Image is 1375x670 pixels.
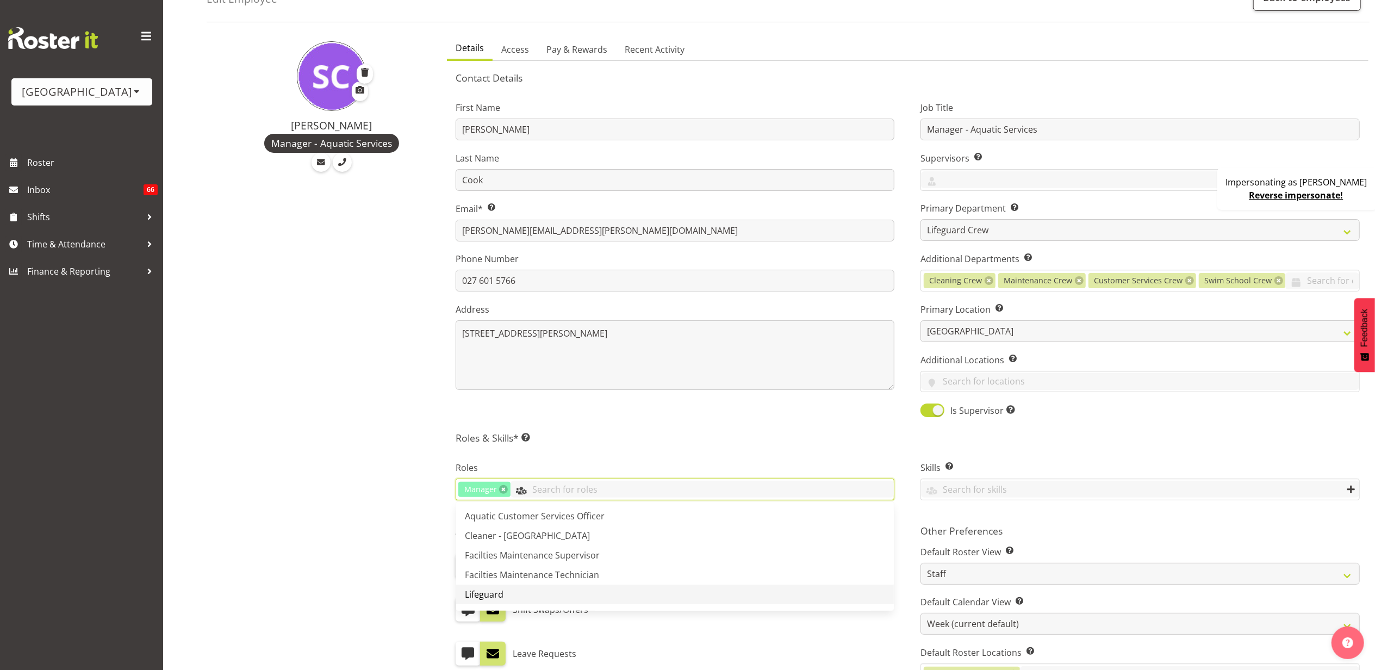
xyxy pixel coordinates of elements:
label: Primary Location [920,303,1360,316]
label: Default Roster Locations [920,646,1360,659]
label: Phone Number [456,252,895,265]
a: Lifeguard [456,585,894,604]
label: Supervisors [920,152,1360,165]
a: Email Employee [312,153,331,172]
label: Default Roster View [920,545,1360,559]
img: stephen-cook564.jpg [297,41,366,111]
span: Time & Attendance [27,236,141,252]
a: Reverse impersonate! [1249,189,1343,201]
input: Email Address [456,220,895,241]
input: Search for roles [511,481,894,498]
a: Aquatic Customer Services Officer [456,506,894,526]
input: First Name [456,119,895,140]
span: Manager - Aquatic Services [271,136,392,150]
span: Cleaner - [GEOGRAPHIC_DATA] [465,530,590,542]
h4: [PERSON_NAME] [229,120,434,132]
label: Address [456,303,895,316]
h5: Other Preferences [920,525,1360,537]
span: Customer Services Crew [1094,275,1183,287]
label: Default Calendar View [920,595,1360,609]
input: Last Name [456,169,895,191]
label: Additional Departments [920,252,1360,265]
h5: Alert Preferences [456,525,895,537]
h5: Roles & Skills* [456,432,1360,444]
label: Primary Department [920,202,1360,215]
span: Access [501,43,529,56]
input: Search for locations [921,373,1359,390]
a: Facilties Maintenance Supervisor [456,545,894,565]
span: Pay & Rewards [546,43,607,56]
img: help-xxl-2.png [1342,637,1353,648]
span: Cleaning Crew [930,275,982,287]
label: Last Name [456,152,895,165]
button: Feedback - Show survey [1354,298,1375,372]
span: Manager [464,483,497,495]
span: Finance & Reporting [27,263,141,280]
span: Is Supervisor [944,404,1015,417]
a: Cleaner - [GEOGRAPHIC_DATA] [456,526,894,545]
input: Job Title [920,119,1360,140]
span: Manager [465,608,501,620]
span: Facilties Maintenance Technician [465,569,599,581]
label: First Name [456,101,895,114]
a: Call Employee [333,153,352,172]
span: Aquatic Customer Services Officer [465,510,605,522]
label: Roles [456,461,895,474]
label: Skills [920,461,1360,474]
img: Rosterit website logo [8,27,98,49]
input: Phone Number [456,270,895,291]
a: Facilties Maintenance Technician [456,565,894,585]
span: Details [456,41,484,54]
input: Search for departments [1285,272,1359,289]
span: Feedback [1360,309,1370,347]
input: Search for skills [921,481,1359,498]
span: Maintenance Crew [1004,275,1073,287]
a: Manager [456,604,894,624]
span: Shifts [27,209,141,225]
span: Recent Activity [625,43,685,56]
span: Lifeguard [465,588,503,600]
span: 66 [144,184,158,195]
label: Additional Locations [920,353,1360,367]
div: [GEOGRAPHIC_DATA] [22,84,141,100]
label: Email* [456,202,895,215]
span: Swim School Crew [1205,275,1272,287]
p: Impersonating as [PERSON_NAME] [1225,176,1367,189]
h5: Contact Details [456,72,1360,84]
span: Roster [27,154,158,171]
span: Facilties Maintenance Supervisor [465,549,600,561]
label: Leave Requests [513,642,577,666]
span: Inbox [27,182,144,198]
label: Job Title [920,101,1360,114]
